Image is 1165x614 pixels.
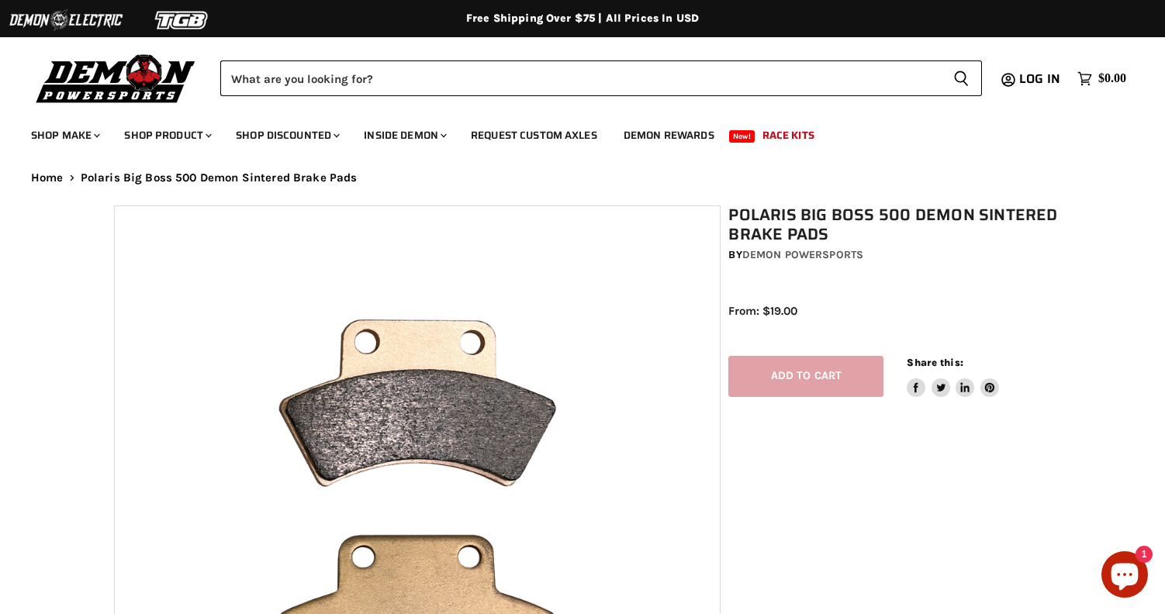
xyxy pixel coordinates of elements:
a: Demon Rewards [612,119,726,151]
a: Shop Make [19,119,109,151]
a: Request Custom Axles [459,119,609,151]
ul: Main menu [19,113,1122,151]
a: Demon Powersports [742,248,863,261]
span: $0.00 [1098,71,1126,86]
span: Share this: [907,357,963,368]
h1: Polaris Big Boss 500 Demon Sintered Brake Pads [728,205,1060,244]
a: Home [31,171,64,185]
img: Demon Electric Logo 2 [8,5,124,35]
aside: Share this: [907,356,999,397]
a: Log in [1012,72,1070,86]
a: $0.00 [1070,67,1134,90]
a: Inside Demon [352,119,456,151]
span: New! [729,130,755,143]
div: by [728,247,1060,264]
form: Product [220,60,982,96]
inbox-online-store-chat: Shopify online store chat [1097,551,1153,602]
span: From: $19.00 [728,304,797,318]
a: Shop Discounted [224,119,349,151]
span: Polaris Big Boss 500 Demon Sintered Brake Pads [81,171,358,185]
a: Race Kits [751,119,826,151]
img: TGB Logo 2 [124,5,240,35]
span: Log in [1019,69,1060,88]
input: Search [220,60,941,96]
button: Search [941,60,982,96]
img: Demon Powersports [31,50,201,105]
a: Shop Product [112,119,221,151]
